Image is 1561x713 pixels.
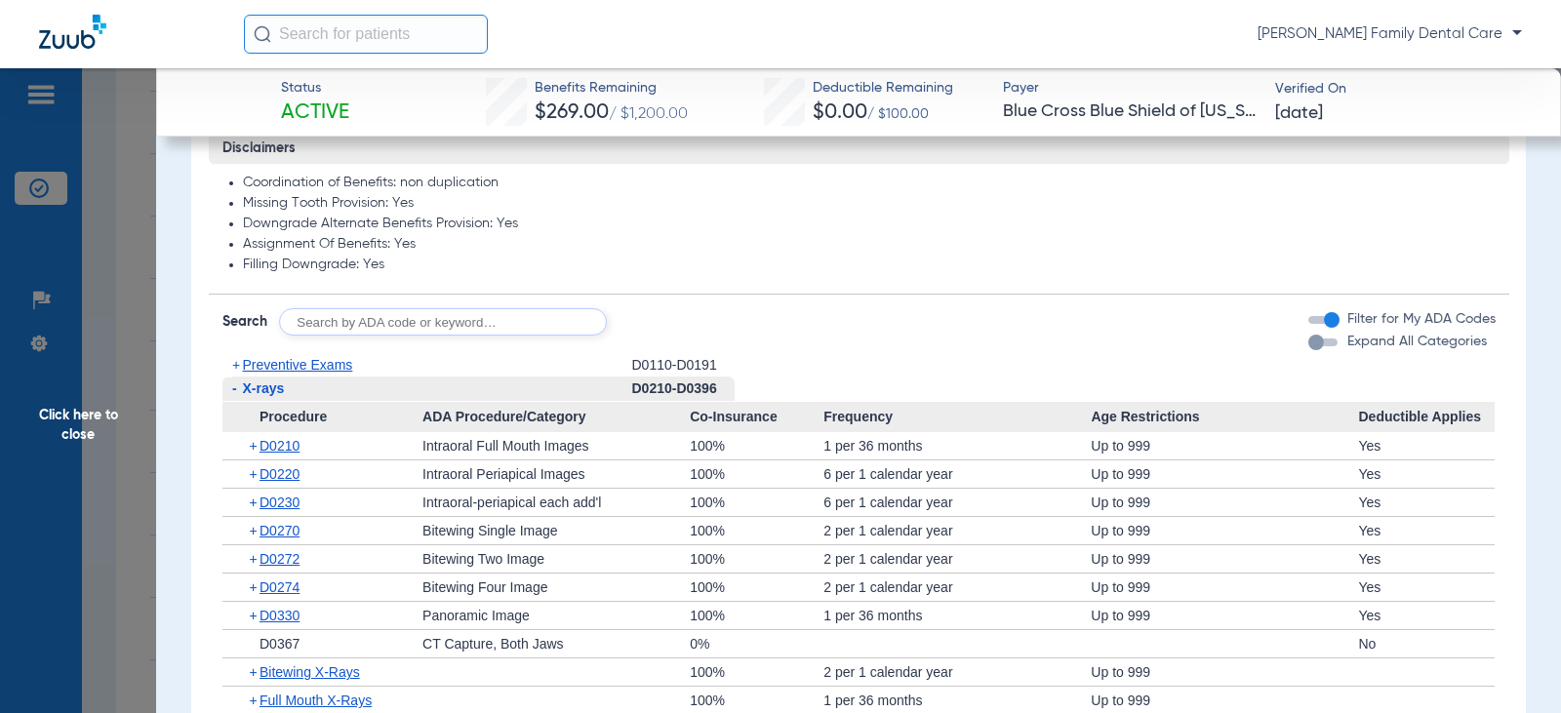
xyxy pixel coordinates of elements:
[1091,460,1358,488] div: Up to 999
[690,658,823,686] div: 100%
[250,489,260,516] span: +
[690,402,823,433] span: Co-Insurance
[250,460,260,488] span: +
[690,460,823,488] div: 100%
[1347,335,1487,348] span: Expand All Categories
[823,489,1091,516] div: 6 per 1 calendar year
[232,357,240,373] span: +
[260,579,300,595] span: D0274
[823,602,1091,629] div: 1 per 36 months
[260,636,300,652] span: D0367
[422,402,690,433] span: ADA Procedure/Category
[690,602,823,629] div: 100%
[1091,517,1358,544] div: Up to 999
[243,175,1496,192] li: Coordination of Benefits: non duplication
[260,438,300,454] span: D0210
[823,432,1091,459] div: 1 per 36 months
[1003,99,1258,124] span: Blue Cross Blue Shield of [US_STATE]
[243,257,1496,274] li: Filling Downgrade: Yes
[1091,602,1358,629] div: Up to 999
[222,402,423,433] span: Procedure
[222,312,267,332] span: Search
[1358,460,1495,488] div: Yes
[279,308,607,336] input: Search by ADA code or keyword…
[260,466,300,482] span: D0220
[690,630,823,657] div: 0%
[422,460,690,488] div: Intraoral Periapical Images
[1091,402,1358,433] span: Age Restrictions
[250,574,260,601] span: +
[1358,602,1495,629] div: Yes
[535,78,688,99] span: Benefits Remaining
[1358,489,1495,516] div: Yes
[281,78,349,99] span: Status
[1003,78,1258,99] span: Payer
[232,380,237,396] span: -
[260,664,360,680] span: Bitewing X-Rays
[422,574,690,601] div: Bitewing Four Image
[260,693,372,708] span: Full Mouth X-Rays
[250,432,260,459] span: +
[1091,574,1358,601] div: Up to 999
[535,102,609,123] span: $269.00
[422,602,690,629] div: Panoramic Image
[690,574,823,601] div: 100%
[243,380,285,396] span: X-rays
[823,658,1091,686] div: 2 per 1 calendar year
[823,545,1091,573] div: 2 per 1 calendar year
[243,236,1496,254] li: Assignment Of Benefits: Yes
[250,545,260,573] span: +
[1275,79,1530,99] span: Verified On
[260,551,300,567] span: D0272
[1358,432,1495,459] div: Yes
[243,195,1496,213] li: Missing Tooth Provision: Yes
[823,460,1091,488] div: 6 per 1 calendar year
[823,402,1091,433] span: Frequency
[1358,574,1495,601] div: Yes
[260,523,300,538] span: D0270
[609,106,688,122] span: / $1,200.00
[250,658,260,686] span: +
[422,432,690,459] div: Intraoral Full Mouth Images
[690,517,823,544] div: 100%
[813,78,953,99] span: Deductible Remaining
[1091,489,1358,516] div: Up to 999
[1091,432,1358,459] div: Up to 999
[1343,309,1496,330] label: Filter for My ADA Codes
[422,489,690,516] div: Intraoral-periapical each add'l
[632,353,735,377] div: D0110-D0191
[690,545,823,573] div: 100%
[1091,658,1358,686] div: Up to 999
[823,574,1091,601] div: 2 per 1 calendar year
[1358,517,1495,544] div: Yes
[1358,402,1495,433] span: Deductible Applies
[867,107,929,121] span: / $100.00
[254,25,271,43] img: Search Icon
[244,15,488,54] input: Search for patients
[260,495,300,510] span: D0230
[1258,24,1522,44] span: [PERSON_NAME] Family Dental Care
[209,134,1509,165] h3: Disclaimers
[1275,101,1323,126] span: [DATE]
[1091,545,1358,573] div: Up to 999
[260,608,300,623] span: D0330
[243,357,353,373] span: Preventive Exams
[39,15,106,49] img: Zuub Logo
[1358,545,1495,573] div: Yes
[1358,630,1495,657] div: No
[281,99,349,127] span: Active
[823,517,1091,544] div: 2 per 1 calendar year
[422,630,690,657] div: CT Capture, Both Jaws
[690,489,823,516] div: 100%
[632,376,735,402] div: D0210-D0396
[250,517,260,544] span: +
[690,432,823,459] div: 100%
[243,216,1496,233] li: Downgrade Alternate Benefits Provision: Yes
[250,602,260,629] span: +
[422,517,690,544] div: Bitewing Single Image
[813,102,867,123] span: $0.00
[422,545,690,573] div: Bitewing Two Image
